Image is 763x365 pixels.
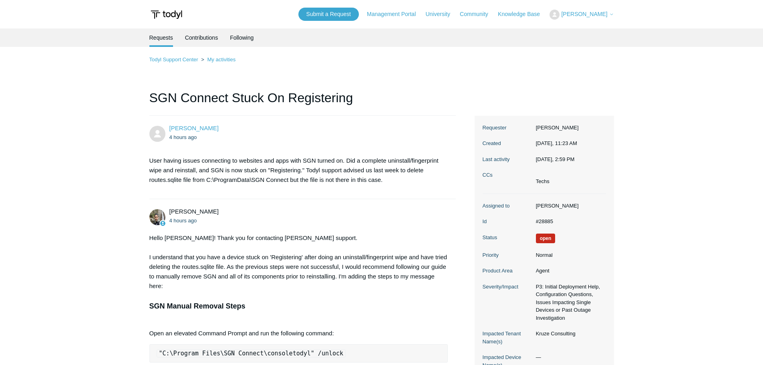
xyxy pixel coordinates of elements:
a: Community [460,10,496,18]
dd: [PERSON_NAME] [532,202,606,210]
h1: SGN Connect Stuck On Registering [149,88,456,116]
dd: Agent [532,267,606,275]
time: 10/13/2025, 11:23 [536,140,577,146]
time: 10/13/2025, 14:59 [536,156,575,162]
a: My activities [207,56,236,63]
a: Todyl Support Center [149,56,198,63]
dt: CCs [483,171,532,179]
a: University [425,10,458,18]
dt: Priority [483,251,532,259]
span: Michael Tjader [169,208,219,215]
dt: Severity/Impact [483,283,532,291]
dd: Kruze Consulting [532,330,606,338]
dt: Requester [483,124,532,132]
dd: Normal [532,251,606,259]
li: My activities [199,56,236,63]
span: Justin Gauvin [169,125,219,131]
dt: Product Area [483,267,532,275]
dd: — [532,353,606,361]
dt: Created [483,139,532,147]
a: Following [230,28,254,47]
dd: P3: Initial Deployment Help, Configuration Questions, Issues Impacting Single Devices or Past Out... [532,283,606,322]
dd: #28885 [532,218,606,226]
code: "C:\Program Files\SGN Connect\consoletodyl" /unlock [157,349,346,357]
dt: Last activity [483,155,532,163]
a: Submit a Request [298,8,359,21]
li: Requests [149,28,173,47]
a: [PERSON_NAME] [169,125,219,131]
p: User having issues connecting to websites and apps with SGN turned on. Did a complete uninstall/f... [149,156,448,185]
span: We are working on a response for you [536,234,556,243]
dt: Impacted Tenant Name(s) [483,330,532,345]
dd: [PERSON_NAME] [532,124,606,132]
time: 10/13/2025, 11:23 [169,134,197,140]
time: 10/13/2025, 11:56 [169,218,197,224]
a: Knowledge Base [498,10,548,18]
li: Todyl Support Center [149,56,200,63]
dt: Assigned to [483,202,532,210]
button: [PERSON_NAME] [550,10,614,20]
span: [PERSON_NAME] [561,11,607,17]
dt: Status [483,234,532,242]
a: Management Portal [367,10,424,18]
a: Contributions [185,28,218,47]
h3: SGN Manual Removal Steps [149,300,448,312]
img: Todyl Support Center Help Center home page [149,7,183,22]
li: Techs [536,177,550,186]
dt: Id [483,218,532,226]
